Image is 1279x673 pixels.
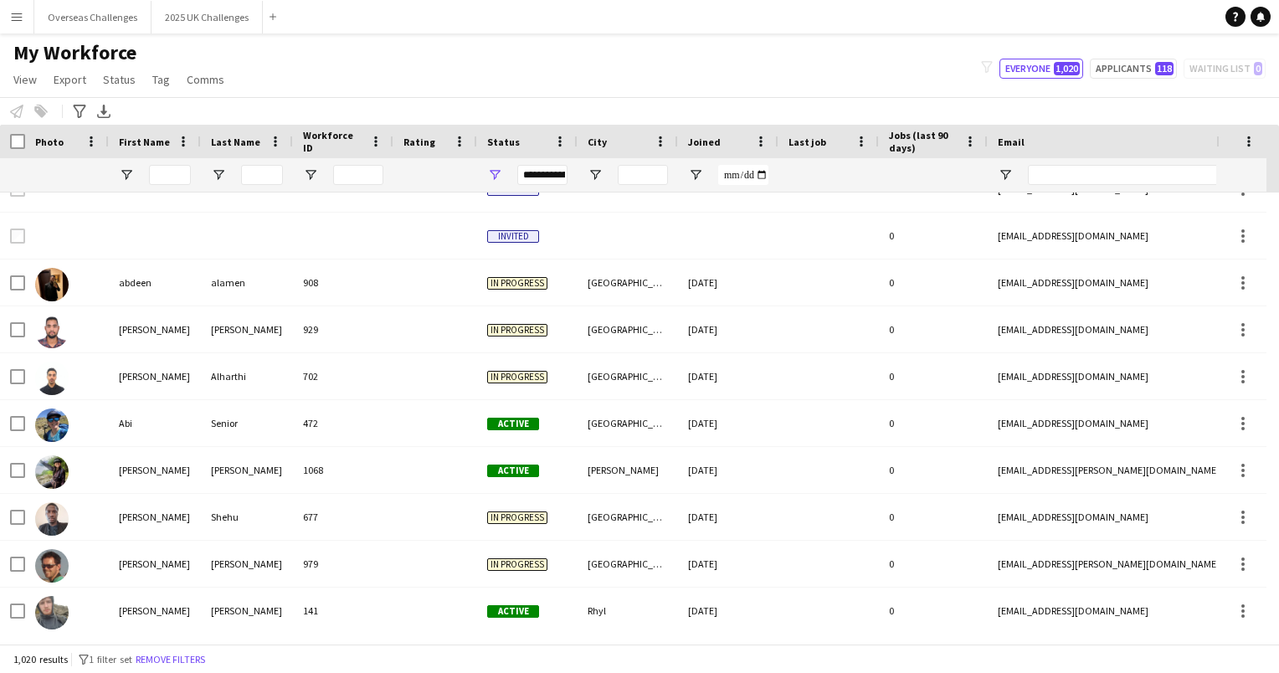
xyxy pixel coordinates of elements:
[109,259,201,306] div: abdeen
[678,588,778,634] div: [DATE]
[201,259,293,306] div: alamen
[146,69,177,90] a: Tag
[211,136,260,148] span: Last Name
[89,653,132,665] span: 1 filter set
[678,400,778,446] div: [DATE]
[35,408,69,442] img: Abi Senior
[1155,62,1174,75] span: 118
[241,165,283,185] input: Last Name Filter Input
[487,230,539,243] span: Invited
[109,541,201,587] div: [PERSON_NAME]
[998,136,1025,148] span: Email
[201,353,293,399] div: Alharthi
[211,167,226,182] button: Open Filter Menu
[13,72,37,87] span: View
[35,136,64,148] span: Photo
[35,268,69,301] img: abdeen alamen
[109,400,201,446] div: Abi
[879,306,988,352] div: 0
[879,400,988,446] div: 0
[293,400,393,446] div: 472
[35,502,69,536] img: Abubakar Shehu
[879,494,988,540] div: 0
[35,596,69,629] img: Adam Cooledge
[201,494,293,540] div: Shehu
[578,588,678,634] div: Rhyl
[13,40,136,65] span: My Workforce
[109,494,201,540] div: [PERSON_NAME]
[109,447,201,493] div: [PERSON_NAME]
[293,494,393,540] div: 677
[998,167,1013,182] button: Open Filter Menu
[678,259,778,306] div: [DATE]
[103,72,136,87] span: Status
[487,324,547,336] span: In progress
[35,455,69,489] img: Abigail Miller
[578,353,678,399] div: [GEOGRAPHIC_DATA]
[10,229,25,244] input: Row Selection is disabled for this row (unchecked)
[293,588,393,634] div: 141
[618,165,668,185] input: City Filter Input
[69,101,90,121] app-action-btn: Advanced filters
[119,167,134,182] button: Open Filter Menu
[119,136,170,148] span: First Name
[333,165,383,185] input: Workforce ID Filter Input
[788,136,826,148] span: Last job
[109,353,201,399] div: [PERSON_NAME]
[999,59,1083,79] button: Everyone1,020
[201,447,293,493] div: [PERSON_NAME]
[588,136,607,148] span: City
[1090,59,1177,79] button: Applicants118
[487,605,539,618] span: Active
[152,1,263,33] button: 2025 UK Challenges
[678,306,778,352] div: [DATE]
[578,306,678,352] div: [GEOGRAPHIC_DATA]
[35,549,69,583] img: Adam Clarke
[403,136,435,148] span: Rating
[718,165,768,185] input: Joined Filter Input
[54,72,86,87] span: Export
[180,69,231,90] a: Comms
[487,418,539,430] span: Active
[293,353,393,399] div: 702
[678,447,778,493] div: [DATE]
[879,447,988,493] div: 0
[96,69,142,90] a: Status
[578,447,678,493] div: [PERSON_NAME]
[879,588,988,634] div: 0
[47,69,93,90] a: Export
[487,277,547,290] span: In progress
[35,362,69,395] img: Abdulaziz Alharthi
[201,541,293,587] div: [PERSON_NAME]
[588,167,603,182] button: Open Filter Menu
[152,72,170,87] span: Tag
[578,541,678,587] div: [GEOGRAPHIC_DATA]
[187,72,224,87] span: Comms
[879,541,988,587] div: 0
[678,541,778,587] div: [DATE]
[132,650,208,669] button: Remove filters
[293,447,393,493] div: 1068
[688,136,721,148] span: Joined
[487,465,539,477] span: Active
[149,165,191,185] input: First Name Filter Input
[7,69,44,90] a: View
[201,306,293,352] div: [PERSON_NAME]
[487,167,502,182] button: Open Filter Menu
[889,129,958,154] span: Jobs (last 90 days)
[94,101,114,121] app-action-btn: Export XLSX
[201,400,293,446] div: Senior
[1054,62,1080,75] span: 1,020
[678,353,778,399] div: [DATE]
[578,400,678,446] div: [GEOGRAPHIC_DATA]
[879,259,988,306] div: 0
[578,494,678,540] div: [GEOGRAPHIC_DATA]
[303,129,363,154] span: Workforce ID
[201,588,293,634] div: [PERSON_NAME]
[487,371,547,383] span: In progress
[293,541,393,587] div: 979
[879,213,988,259] div: 0
[487,511,547,524] span: In progress
[487,136,520,148] span: Status
[578,259,678,306] div: [GEOGRAPHIC_DATA]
